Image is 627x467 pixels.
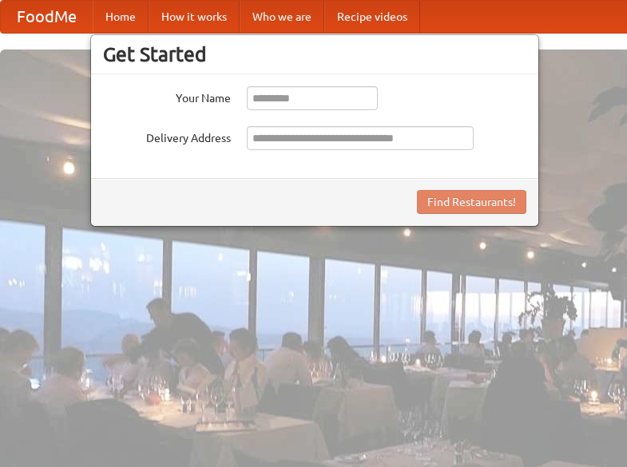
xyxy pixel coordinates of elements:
[324,1,420,33] a: Recipe videos
[417,190,526,214] button: Find Restaurants!
[103,86,231,106] label: Your Name
[93,1,149,33] a: Home
[1,1,93,33] a: FoodMe
[103,126,231,146] label: Delivery Address
[103,42,526,66] h3: Get Started
[149,1,240,33] a: How it works
[240,1,324,33] a: Who we are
